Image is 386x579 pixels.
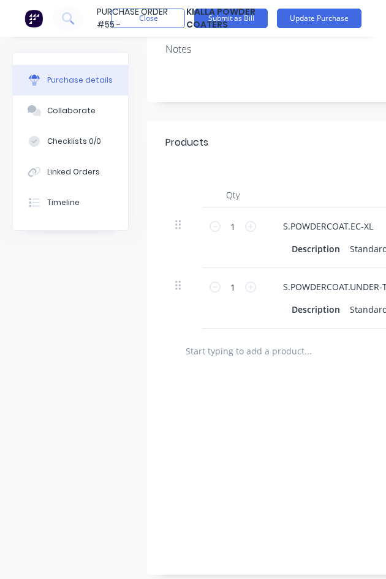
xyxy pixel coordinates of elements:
[47,105,96,116] div: Collaborate
[287,240,345,258] div: Description
[277,9,361,28] button: Update Purchase
[273,217,383,235] div: S.POWDERCOAT.EC-XL
[47,136,101,147] div: Checklists 0/0
[165,135,208,150] div: Products
[13,65,128,95] button: Purchase details
[13,187,128,218] button: Timeline
[13,95,128,126] button: Collaborate
[25,9,43,28] img: Factory
[47,166,100,177] div: Linked Orders
[13,157,128,187] button: Linked Orders
[186,6,289,31] div: Kialla Powder Coaters
[97,6,186,31] div: Purchase Order #55 -
[47,75,113,86] div: Purchase details
[13,126,128,157] button: Checklists 0/0
[47,197,80,208] div: Timeline
[202,183,263,207] div: Qty
[287,301,345,318] div: Description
